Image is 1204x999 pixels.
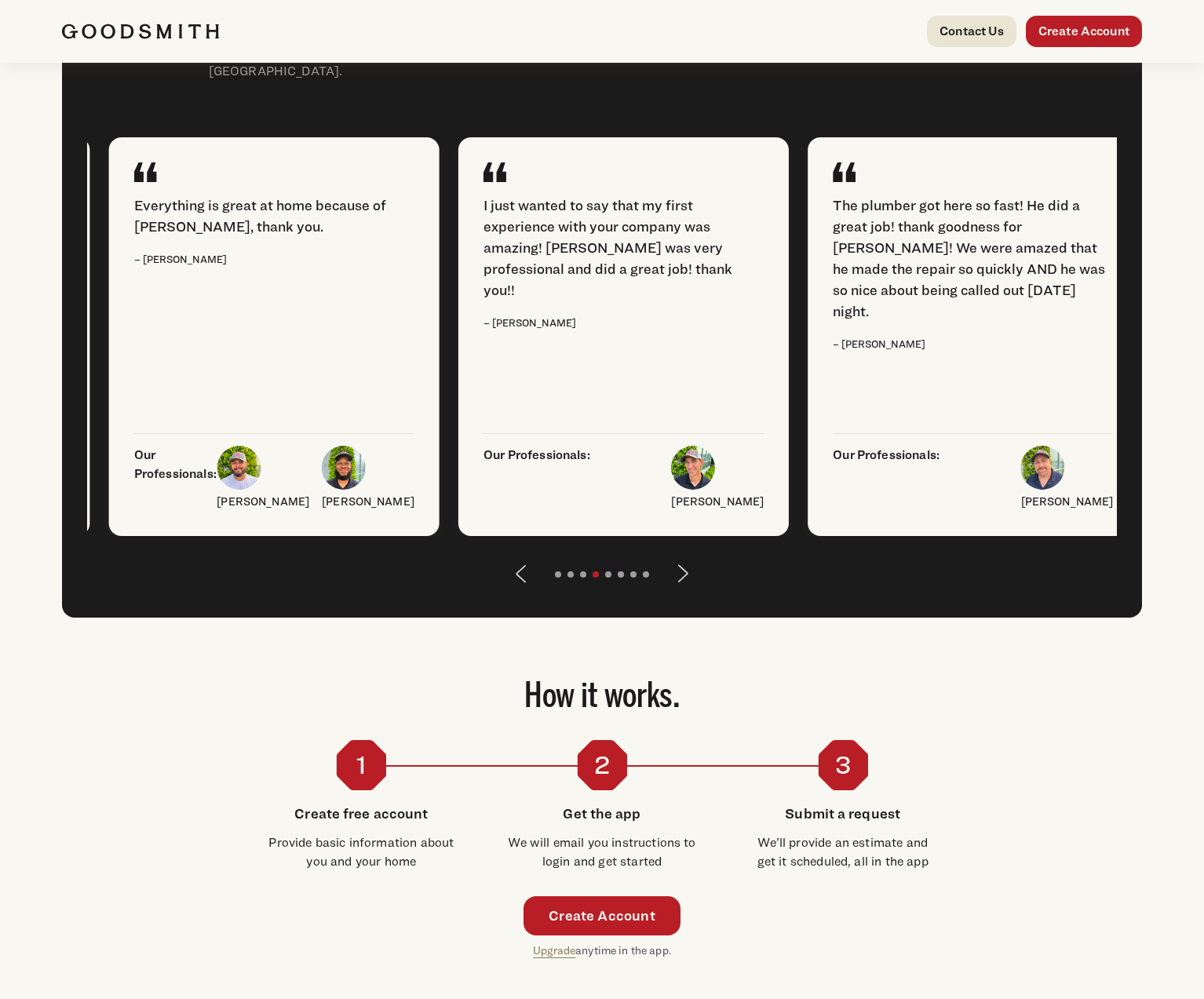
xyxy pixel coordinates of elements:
button: Next [665,555,702,592]
li: Page dot 5 [605,571,611,578]
h4: Get the app [507,803,698,824]
a: Upgrade [533,943,575,957]
li: Page dot 8 [643,571,649,578]
h2: How it works. [62,680,1142,715]
p: [PERSON_NAME] [1021,493,1114,511]
div: Everything is great at home because of [PERSON_NAME], thank you. [134,195,414,237]
p: [PERSON_NAME] [322,493,414,511]
p: We’ll provide an estimate and get it scheduled, all in the app [747,833,938,871]
img: Quote Icon [483,162,506,182]
img: Quote Icon [134,162,157,182]
h4: Create free account [266,803,457,824]
li: Page dot 4 [593,571,599,578]
li: Page dot 2 [567,571,574,578]
p: [PERSON_NAME] [217,493,309,511]
p: We will email you instructions to login and get started [507,833,698,871]
div: 1 [336,740,386,790]
p: Our Professionals: [833,446,939,511]
li: Page dot 7 [630,571,637,578]
li: Page dot 1 [555,571,561,578]
div: 3 [818,740,868,790]
small: – [PERSON_NAME] [833,338,925,350]
p: Our Professionals: [483,446,590,511]
a: Contact Us [927,16,1016,47]
div: The plumber got here so fast! He did a great job! thank goodness for [PERSON_NAME]! We were amaze... [833,195,1113,322]
h4: Submit a request [747,803,938,824]
a: Create Account [1026,16,1142,47]
img: Goodsmith [62,24,219,39]
div: I just wanted to say that my first experience with your company was amazing! [PERSON_NAME] was ve... [483,195,764,301]
p: Our Professionals: [134,446,217,511]
small: – [PERSON_NAME] [134,253,227,265]
div: 2 [577,740,627,790]
a: Create Account [524,896,680,935]
li: Page dot 6 [618,571,624,578]
small: – [PERSON_NAME] [483,317,576,329]
p: Provide basic information about you and your home [266,833,457,871]
li: Page dot 3 [580,571,586,578]
p: anytime in the app. [533,942,671,960]
button: Previous [502,555,539,592]
p: [PERSON_NAME] [671,493,764,511]
img: Quote Icon [833,162,856,182]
